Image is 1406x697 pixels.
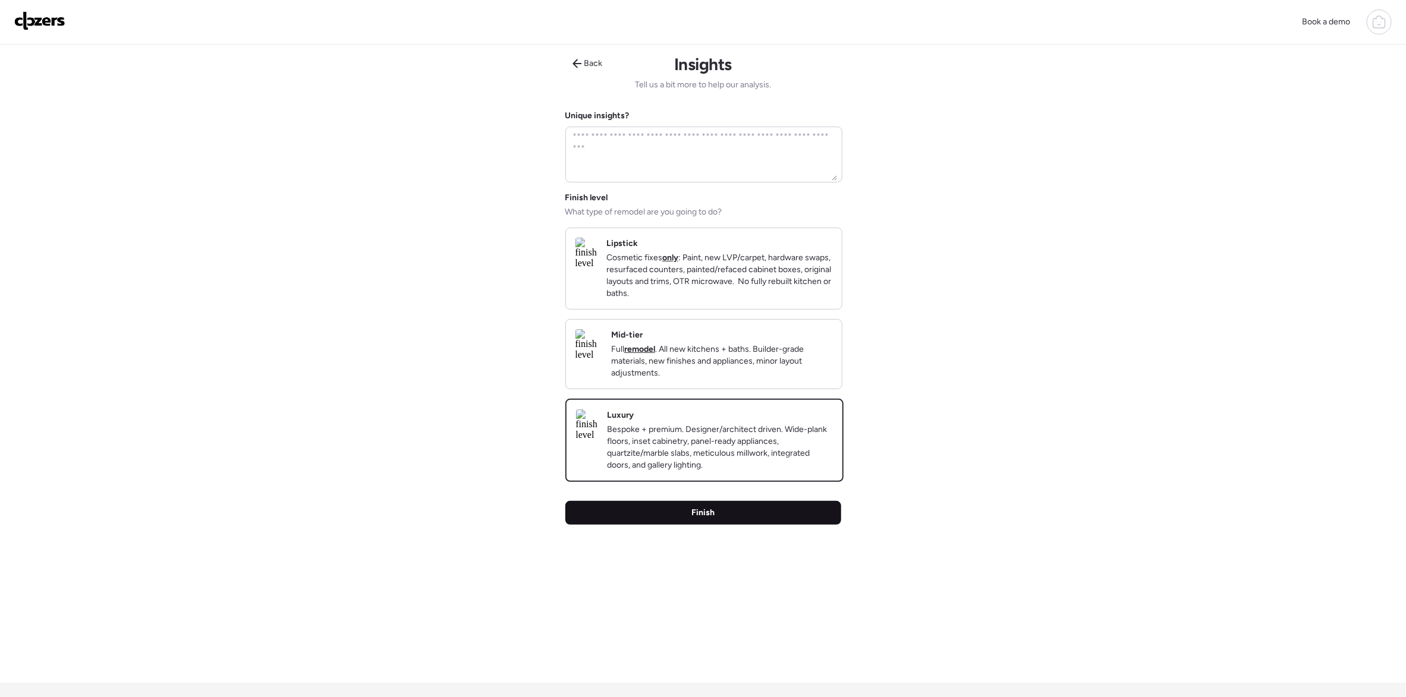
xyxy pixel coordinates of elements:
[606,252,832,299] p: Cosmetic fixes : Paint, new LVP/carpet, hardware swaps, resurfaced counters, painted/refaced cabi...
[624,344,655,354] strong: remodel
[611,329,643,341] h2: Mid-tier
[691,507,715,519] span: Finish
[607,424,833,471] p: Bespoke + premium. Designer/architect driven. Wide-plank floors, inset cabinetry, panel-ready app...
[662,253,678,263] strong: only
[565,206,722,218] span: What type of remodel are you going to do?
[565,111,630,121] label: Unique insights?
[575,329,602,360] img: finish level
[607,409,634,421] h2: Luxury
[674,54,732,74] h1: Insights
[575,238,597,269] img: finish level
[635,79,771,91] span: Tell us a bit more to help our analysis.
[611,343,832,379] p: Full . All new kitchens + baths. Builder-grade materials, new finishes and appliances, minor layo...
[14,11,65,30] img: Logo
[606,238,638,250] h2: Lipstick
[565,192,608,204] span: Finish level
[576,409,597,440] img: finish level
[1302,17,1350,27] span: Book a demo
[584,58,603,70] span: Back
